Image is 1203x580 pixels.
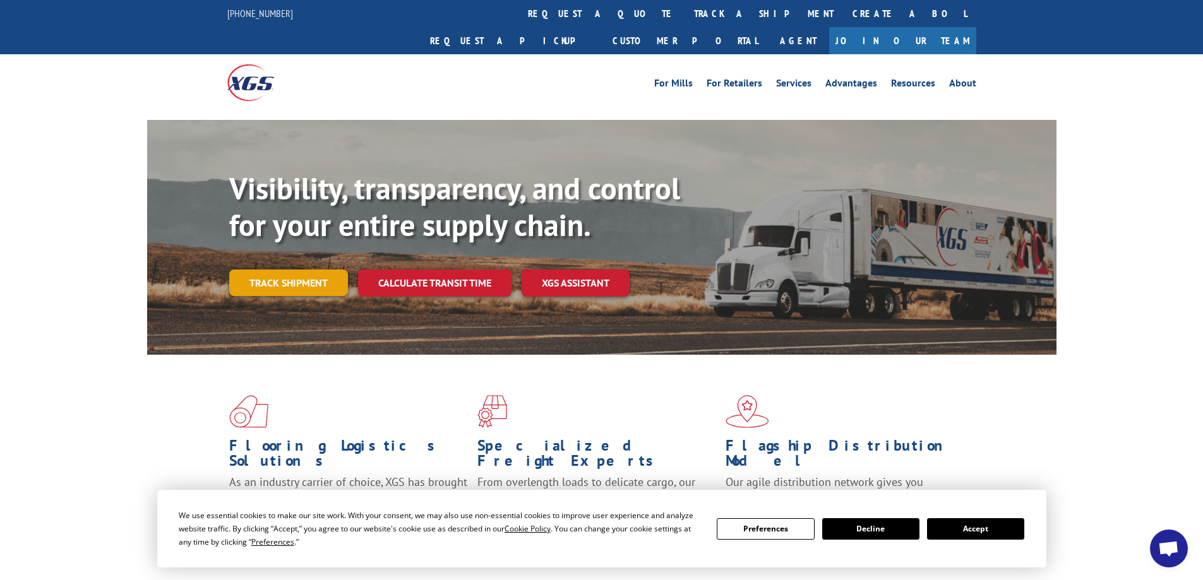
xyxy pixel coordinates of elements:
h1: Flooring Logistics Solutions [229,438,468,475]
a: Track shipment [229,269,348,296]
span: Preferences [251,536,294,547]
span: Cookie Policy [505,523,551,534]
span: Our agile distribution network gives you nationwide inventory management on demand. [726,475,958,504]
a: Calculate transit time [358,269,512,297]
span: As an industry carrier of choice, XGS has brought innovation and dedication to flooring logistics... [229,475,467,519]
a: XGS ASSISTANT [522,269,630,297]
img: xgs-icon-flagship-distribution-model-red [726,395,769,428]
a: Customer Portal [603,27,767,54]
p: From overlength loads to delicate cargo, our experienced staff knows the best way to move your fr... [477,475,716,531]
div: We use essential cookies to make our site work. With your consent, we may also use non-essential ... [179,509,702,548]
div: Cookie Consent Prompt [157,490,1046,567]
a: Advantages [825,78,877,92]
button: Decline [822,518,919,540]
h1: Specialized Freight Experts [477,438,716,475]
a: [PHONE_NUMBER] [227,7,293,20]
div: Open chat [1150,530,1188,567]
a: For Mills [654,78,693,92]
a: Agent [767,27,829,54]
img: xgs-icon-focused-on-flooring-red [477,395,507,428]
h1: Flagship Distribution Model [726,438,964,475]
a: Join Our Team [829,27,976,54]
a: About [949,78,976,92]
button: Preferences [717,518,814,540]
a: Resources [891,78,935,92]
b: Visibility, transparency, and control for your entire supply chain. [229,169,680,244]
a: Request a pickup [421,27,603,54]
a: For Retailers [707,78,762,92]
a: Services [776,78,811,92]
img: xgs-icon-total-supply-chain-intelligence-red [229,395,268,428]
button: Accept [927,518,1024,540]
